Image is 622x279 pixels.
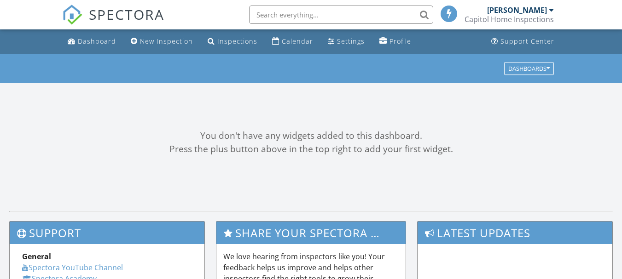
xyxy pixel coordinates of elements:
[62,12,164,32] a: SPECTORA
[465,15,554,24] div: Capitol Home Inspections
[89,5,164,24] span: SPECTORA
[204,33,261,50] a: Inspections
[389,37,411,46] div: Profile
[487,6,547,15] div: [PERSON_NAME]
[500,37,554,46] div: Support Center
[249,6,433,24] input: Search everything...
[376,33,415,50] a: Profile
[418,222,612,244] h3: Latest Updates
[78,37,116,46] div: Dashboard
[62,5,82,25] img: The Best Home Inspection Software - Spectora
[127,33,197,50] a: New Inspection
[268,33,317,50] a: Calendar
[216,222,406,244] h3: Share Your Spectora Experience
[140,37,193,46] div: New Inspection
[504,62,554,75] button: Dashboards
[217,37,257,46] div: Inspections
[488,33,558,50] a: Support Center
[282,37,313,46] div: Calendar
[324,33,368,50] a: Settings
[9,142,613,156] div: Press the plus button above in the top right to add your first widget.
[64,33,120,50] a: Dashboard
[9,129,613,142] div: You don't have any widgets added to this dashboard.
[22,262,123,273] a: Spectora YouTube Channel
[22,251,51,262] strong: General
[10,222,204,244] h3: Support
[508,65,550,72] div: Dashboards
[337,37,365,46] div: Settings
